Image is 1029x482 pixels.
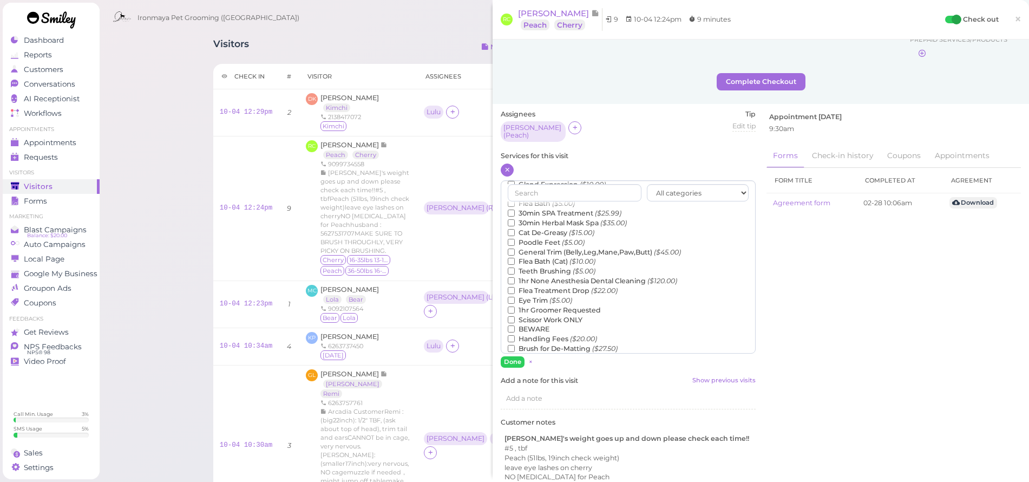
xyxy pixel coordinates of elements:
span: Visitors [24,182,53,191]
label: Handling Fees [508,334,597,344]
div: 2138417072 [320,113,379,121]
th: Agreement [943,168,1021,193]
i: ($120.00) [647,277,677,285]
p: NO [MEDICAL_DATA] for Peach [504,472,752,482]
a: 10-04 12:23pm [220,300,273,308]
span: Cherry [320,255,346,265]
input: General Trim (Belly,Leg,Mane,Paw,Butt) ($45.00) [508,249,515,256]
label: Scissor Work ONLY [508,315,582,325]
label: Flea Treatment Drop [508,286,618,296]
label: Check out [963,14,999,25]
li: 10-04 12:24pm [622,14,684,25]
input: 30min Herbal Mask Spa ($35.00) [508,219,515,226]
a: Groupon Ads [3,281,100,296]
span: Raja [320,350,346,360]
span: Note [591,8,599,18]
span: Auto Campaigns [24,240,86,249]
span: Get Reviews [24,328,69,337]
a: Bear [346,295,366,304]
a: Kimchi [323,103,350,112]
a: [PERSON_NAME] Peach Cherry [518,8,602,31]
div: 9092107564 [320,304,379,313]
span: [PERSON_NAME] [320,94,379,102]
label: Add a note for this visit [501,376,756,386]
label: 1hr None Anesthesia Dental Cleaning [508,276,677,286]
span: Reports [24,50,52,60]
div: Call Min. Usage [14,411,53,418]
span: Local Page [24,255,64,264]
span: Lola [340,313,358,323]
span: GL [306,369,318,381]
a: Forms [766,145,804,168]
span: Blast Campaigns [24,225,87,235]
input: Gland Expression ($10.00) [508,181,515,188]
a: 10-04 12:29pm [220,108,273,116]
div: [PERSON_NAME] ( Peach ) [427,204,486,212]
li: Appointments [3,126,100,133]
div: [PERSON_NAME] (Lola) [PERSON_NAME] (Bear) [424,291,559,305]
a: Google My Business [3,266,100,281]
span: [PERSON_NAME] [320,370,381,378]
span: 9 [614,15,618,23]
span: Bear [320,313,339,323]
a: Auto Campaigns [3,237,100,252]
span: Appointments [24,138,76,147]
input: 30min SPA Treatment ($25.99) [508,210,515,217]
span: NPS® 98 [27,348,50,357]
a: Dashboard [3,33,100,48]
div: Lulu [427,108,441,116]
a: Cherry [352,151,379,159]
span: Conversations [24,80,75,89]
i: ($20.00) [570,335,597,343]
span: Note [381,370,388,378]
span: NPS Feedbacks [24,342,82,351]
div: 6263757761 [320,399,411,407]
span: 16-35lbs 13-15H [347,255,390,265]
label: 30min Herbal Mask Spa [508,218,627,228]
i: 9 [287,204,291,212]
th: Assignees [417,64,569,89]
i: ($45.00) [654,248,681,256]
a: Appointments [928,145,996,167]
a: Lola [323,295,342,304]
a: Blast Campaigns Balance: $20.00 [3,223,100,237]
label: Brush for De-Matting [508,344,618,354]
button: Notes [473,38,520,56]
p: #5 , tbf [504,444,752,453]
p: Peach (51lbs, 19inch check weight) [504,453,752,463]
span: Note [381,141,388,149]
a: Remi [320,389,342,398]
a: [PERSON_NAME] Peach Cherry [320,141,388,159]
a: [PERSON_NAME] [320,333,379,341]
span: Kimchi [320,121,346,131]
span: Ironmaya Pet Grooming ([GEOGRAPHIC_DATA]) [137,3,299,33]
div: [PERSON_NAME] (Peach) [501,121,568,143]
div: 9099734558 [320,160,411,168]
label: Appointment [DATE] [769,112,842,122]
input: BEWARE [508,325,515,333]
input: Cat De-Greasy ($15.00) [508,229,515,236]
i: ($35.00) [600,219,627,227]
a: Check-in history [805,145,880,167]
span: AI Receptionist [24,94,80,103]
input: Flea Bath ($5.00) [508,200,515,207]
a: Settings [3,460,100,475]
i: ($15.00) [569,229,594,237]
a: Video Proof [3,354,100,369]
span: Requests [24,153,58,162]
div: Lulu [427,342,441,350]
li: 9 minutes [686,14,733,25]
span: Settings [24,463,54,472]
input: Brush for De-Matting ($27.50) [508,345,515,352]
a: Peach [521,19,549,30]
label: Flea Bath (Cat) [508,257,595,266]
span: Sales [24,448,43,458]
span: DK [306,93,318,105]
div: [PERSON_NAME] ( Peach ) [503,124,563,139]
div: 9:30am [769,124,1019,134]
a: Coupons [881,145,927,167]
a: Visitors [3,179,100,194]
i: 3 [287,441,291,450]
label: Tip [732,109,756,119]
